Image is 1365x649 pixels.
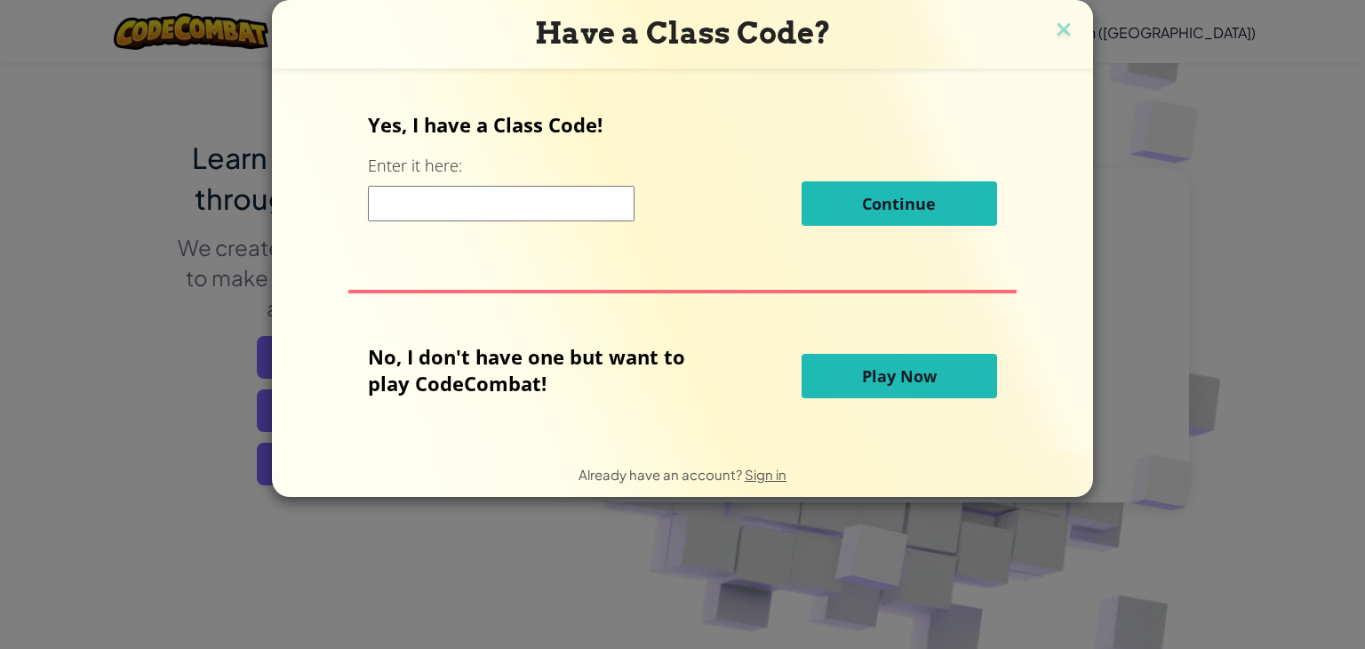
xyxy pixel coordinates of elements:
[802,181,997,226] button: Continue
[802,354,997,398] button: Play Now
[368,111,996,138] p: Yes, I have a Class Code!
[745,466,786,483] a: Sign in
[862,193,936,214] span: Continue
[862,365,937,387] span: Play Now
[368,155,462,177] label: Enter it here:
[1052,18,1075,44] img: close icon
[535,15,831,51] span: Have a Class Code?
[579,466,745,483] span: Already have an account?
[368,343,712,397] p: No, I don't have one but want to play CodeCombat!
